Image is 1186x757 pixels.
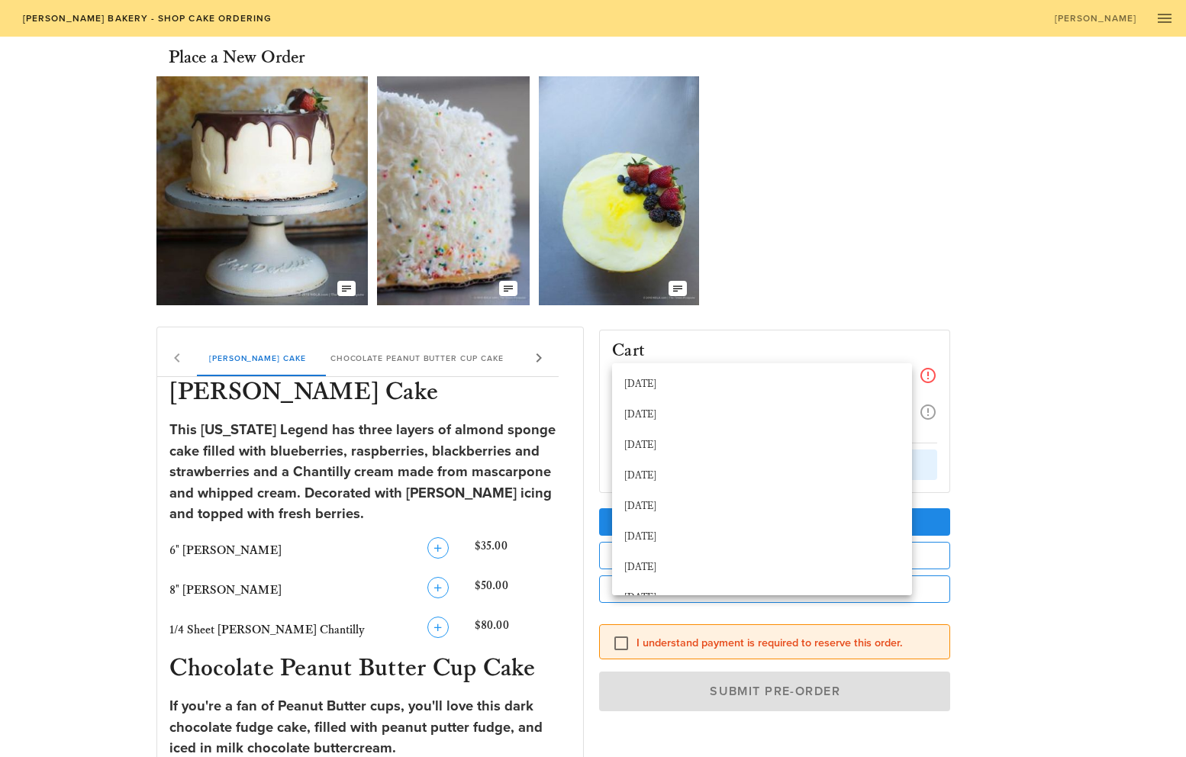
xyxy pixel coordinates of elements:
span: [PERSON_NAME] [1054,13,1137,24]
span: Submit Pre-Order [617,684,933,699]
div: Chocolate Butter Pecan Cake [515,340,687,376]
img: vfgkldhn9pjhkwzhnerr.webp [539,76,699,305]
div: [DATE] [624,470,900,482]
h3: Place a New Order [169,46,305,70]
span: Add a Tip [611,516,938,529]
span: 6" [PERSON_NAME] [169,543,282,558]
span: 8" [PERSON_NAME] [169,583,282,598]
div: Chocolate Peanut Butter Cup Cake [317,340,515,376]
a: [PERSON_NAME] [1044,8,1146,29]
div: [DATE] [624,501,900,513]
a: [PERSON_NAME] Bakery - Shop Cake Ordering [12,8,282,29]
h3: [PERSON_NAME] Cake [166,377,575,411]
button: Add a Note [599,542,950,569]
h3: Chocolate Peanut Butter Cup Cake [166,653,575,687]
div: [DATE] [624,440,900,452]
div: [PERSON_NAME] Cake [197,340,318,376]
div: [DATE] [624,531,900,543]
div: $35.00 [472,534,574,568]
label: I understand payment is required to reserve this order. [637,636,937,651]
div: [DATE] [624,562,900,574]
img: qzl0ivbhpoir5jt3lnxe.jpg [377,76,530,305]
div: $50.00 [472,574,574,607]
h3: Cart [612,343,645,360]
button: Add a Tip [599,508,950,536]
div: [DATE] [624,592,900,604]
div: [DATE] [624,378,900,391]
div: This [US_STATE] Legend has three layers of almond sponge cake filled with blueberries, raspberrie... [169,420,572,525]
button: Make this a Gift [599,575,950,603]
span: 1/4 Sheet [PERSON_NAME] Chantilly [169,623,365,637]
span: [PERSON_NAME] Bakery - Shop Cake Ordering [21,13,272,24]
div: [DATE] [624,409,900,421]
img: adomffm5ftbblbfbeqkk.jpg [156,76,369,305]
button: Submit Pre-Order [599,672,950,711]
div: $80.00 [472,614,574,647]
